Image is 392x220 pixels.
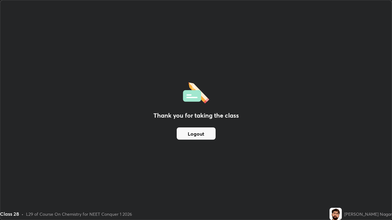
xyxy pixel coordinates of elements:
[21,211,24,217] div: •
[344,211,392,217] div: [PERSON_NAME] Nagar
[177,127,216,140] button: Logout
[183,80,209,104] img: offlineFeedback.1438e8b3.svg
[26,211,132,217] div: L29 of Course On Chemistry for NEET Conquer 1 2026
[330,208,342,220] img: 8a6df0ca86aa4bafae21e328bd8b9af3.jpg
[153,111,239,120] h2: Thank you for taking the class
